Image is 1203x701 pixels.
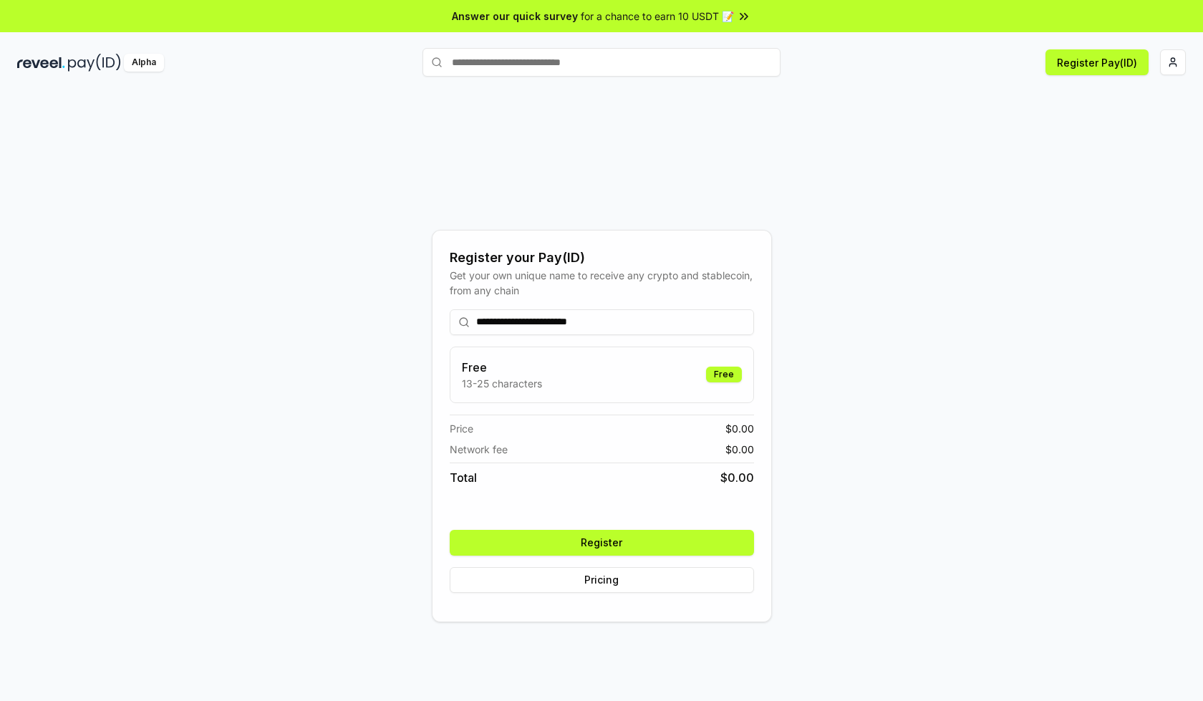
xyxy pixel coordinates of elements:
img: reveel_dark [17,54,65,72]
span: Answer our quick survey [452,9,578,24]
div: Alpha [124,54,164,72]
div: Free [706,367,742,382]
span: $ 0.00 [720,469,754,486]
div: Get your own unique name to receive any crypto and stablecoin, from any chain [450,268,754,298]
button: Register [450,530,754,556]
span: $ 0.00 [725,442,754,457]
span: Price [450,421,473,436]
span: Total [450,469,477,486]
span: Network fee [450,442,508,457]
div: Register your Pay(ID) [450,248,754,268]
img: pay_id [68,54,121,72]
span: for a chance to earn 10 USDT 📝 [581,9,734,24]
h3: Free [462,359,542,376]
button: Register Pay(ID) [1045,49,1149,75]
span: $ 0.00 [725,421,754,436]
p: 13-25 characters [462,376,542,391]
button: Pricing [450,567,754,593]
